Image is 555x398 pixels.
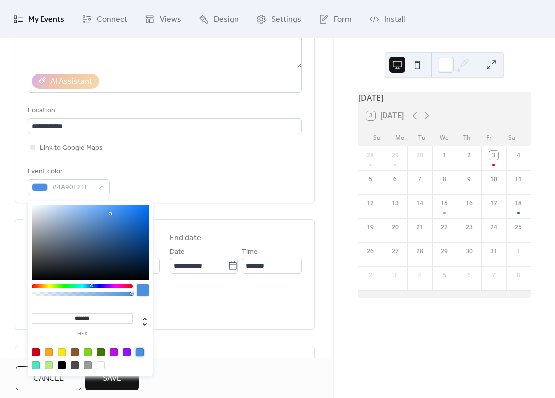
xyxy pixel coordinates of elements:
[160,12,181,27] span: Views
[440,175,449,184] div: 8
[170,246,185,258] span: Date
[415,223,424,232] div: 21
[84,348,92,356] div: #7ED321
[170,232,201,244] div: End date
[465,223,474,232] div: 23
[33,373,64,385] span: Cancel
[391,247,400,256] div: 27
[465,271,474,280] div: 6
[40,142,103,154] span: Link to Google Maps
[465,199,474,208] div: 16
[514,271,523,280] div: 8
[388,128,411,146] div: Mo
[136,348,144,356] div: #4A90E2
[362,4,412,34] a: Install
[440,151,449,160] div: 1
[334,12,352,27] span: Form
[74,4,135,34] a: Connect
[440,247,449,256] div: 29
[465,175,474,184] div: 9
[514,247,523,256] div: 1
[271,12,301,27] span: Settings
[440,271,449,280] div: 5
[489,247,498,256] div: 31
[366,199,375,208] div: 12
[514,175,523,184] div: 11
[214,12,239,27] span: Design
[58,348,66,356] div: #F8E71C
[137,4,189,34] a: Views
[52,182,94,194] span: #4A90E2FF
[478,128,500,146] div: Fr
[103,373,121,385] span: Save
[366,223,375,232] div: 19
[311,4,359,34] a: Form
[358,92,531,104] div: [DATE]
[97,361,105,369] div: #FFFFFF
[32,348,40,356] div: #D0021B
[465,151,474,160] div: 2
[366,247,375,256] div: 26
[489,151,498,160] div: 3
[415,247,424,256] div: 28
[84,361,92,369] div: #9B9B9B
[489,199,498,208] div: 17
[514,151,523,160] div: 4
[45,361,53,369] div: #B8E986
[456,128,478,146] div: Th
[391,151,400,160] div: 29
[391,199,400,208] div: 13
[366,128,389,146] div: Su
[411,128,433,146] div: Tu
[489,175,498,184] div: 10
[191,4,246,34] a: Design
[489,271,498,280] div: 7
[465,247,474,256] div: 30
[110,348,118,356] div: #BD10E0
[32,361,40,369] div: #50E3C2
[415,151,424,160] div: 30
[415,271,424,280] div: 4
[97,348,105,356] div: #417505
[45,348,53,356] div: #F5A623
[440,199,449,208] div: 15
[489,223,498,232] div: 24
[366,151,375,160] div: 28
[415,175,424,184] div: 7
[28,12,64,27] span: My Events
[433,128,456,146] div: We
[514,223,523,232] div: 25
[391,175,400,184] div: 6
[58,361,66,369] div: #000000
[32,331,133,337] label: hex
[415,199,424,208] div: 14
[28,105,300,117] div: Location
[123,348,131,356] div: #9013FE
[366,175,375,184] div: 5
[440,223,449,232] div: 22
[28,166,108,178] div: Event color
[242,246,258,258] span: Time
[391,223,400,232] div: 20
[85,366,139,390] button: Save
[384,12,405,27] span: Install
[16,366,81,390] button: Cancel
[500,128,523,146] div: Sa
[71,361,79,369] div: #4A4A4A
[366,271,375,280] div: 2
[97,12,127,27] span: Connect
[391,271,400,280] div: 3
[71,348,79,356] div: #8B572A
[514,199,523,208] div: 18
[249,4,309,34] a: Settings
[6,4,72,34] a: My Events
